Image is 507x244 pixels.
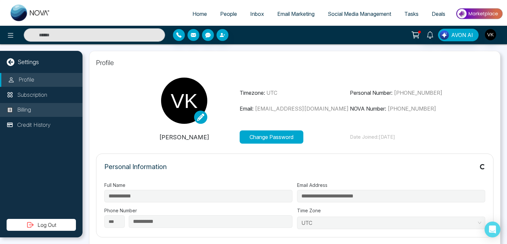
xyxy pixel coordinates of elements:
p: Timezone: [240,89,350,97]
span: UTC [266,89,277,96]
button: Log Out [7,219,76,231]
span: [PHONE_NUMBER] [388,105,436,112]
p: Date Joined: [DATE] [350,133,460,141]
p: [PERSON_NAME] [129,133,240,142]
p: Email: [240,105,350,113]
a: Deals [425,8,452,20]
img: Nova CRM Logo [11,5,50,21]
p: Personal Number: [350,89,460,97]
p: Billing [17,106,31,114]
span: Inbox [250,11,264,17]
a: Email Marketing [271,8,321,20]
p: Subscription [17,91,47,99]
button: Change Password [240,130,303,144]
p: Profile [96,58,493,68]
a: Home [186,8,214,20]
label: Full Name [104,182,292,189]
a: People [214,8,244,20]
span: UTC [301,218,481,228]
img: Lead Flow [440,30,449,40]
p: Profile [18,76,34,84]
span: People [220,11,237,17]
label: Time Zone [297,207,485,214]
span: [EMAIL_ADDRESS][DOMAIN_NAME] [255,105,349,112]
span: Home [192,11,207,17]
a: Tasks [398,8,425,20]
img: User Avatar [485,29,496,40]
label: Email Address [297,182,485,189]
button: AVON AI [438,29,479,41]
img: Market-place.gif [455,6,503,21]
span: Social Media Management [328,11,391,17]
p: Credit History [17,121,51,129]
a: Inbox [244,8,271,20]
span: Deals [432,11,445,17]
label: Phone Number [104,207,292,214]
span: AVON AI [451,31,473,39]
div: Open Intercom Messenger [485,222,500,237]
span: Tasks [404,11,419,17]
span: [PHONE_NUMBER] [394,89,442,96]
p: Personal Information [104,162,167,172]
a: Social Media Management [321,8,398,20]
p: NOVA Number: [350,105,460,113]
span: Email Marketing [277,11,315,17]
p: Settings [18,57,39,66]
